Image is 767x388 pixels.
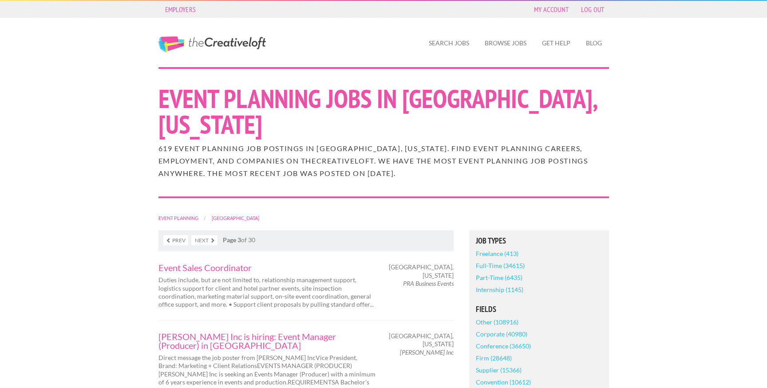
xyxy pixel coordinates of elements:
[476,272,522,284] a: Part-Time (6435)
[158,215,198,221] a: Event Planning
[476,328,527,340] a: Corporate (40980)
[223,236,241,244] strong: Page 3
[478,33,534,53] a: Browse Jobs
[476,248,518,260] a: Freelance (413)
[158,230,454,251] nav: of 30
[158,332,376,350] a: [PERSON_NAME] Inc is hiring: Event Manager (Producer) in [GEOGRAPHIC_DATA]
[476,260,525,272] a: Full-Time (34615)
[422,33,476,53] a: Search Jobs
[163,235,188,245] a: Prev
[158,263,376,272] a: Event Sales Coordinator
[476,352,512,364] a: Firm (28648)
[403,280,454,287] em: PRA Business Events
[158,86,609,137] h1: Event Planning Jobs in [GEOGRAPHIC_DATA], [US_STATE]
[161,3,201,16] a: Employers
[535,33,577,53] a: Get Help
[530,3,573,16] a: My Account
[476,316,518,328] a: Other (108916)
[476,284,523,296] a: Internship (1145)
[389,263,454,279] span: [GEOGRAPHIC_DATA], [US_STATE]
[476,340,531,352] a: Conference (36650)
[212,215,259,221] a: [GEOGRAPHIC_DATA]
[476,376,531,388] a: Convention (10612)
[579,33,609,53] a: Blog
[389,332,454,348] span: [GEOGRAPHIC_DATA], [US_STATE]
[158,142,609,180] h2: 619 Event Planning job postings in [GEOGRAPHIC_DATA], [US_STATE]. Find Event Planning careers, em...
[476,237,602,245] h5: Job Types
[476,305,602,313] h5: Fields
[577,3,609,16] a: Log Out
[191,235,217,245] a: Next
[400,348,454,356] em: [PERSON_NAME] Inc
[476,364,522,376] a: Supplier (15366)
[158,36,266,52] a: The Creative Loft
[158,276,376,308] p: Duties include, but are not limited to, relationship management support, logistics support for cl...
